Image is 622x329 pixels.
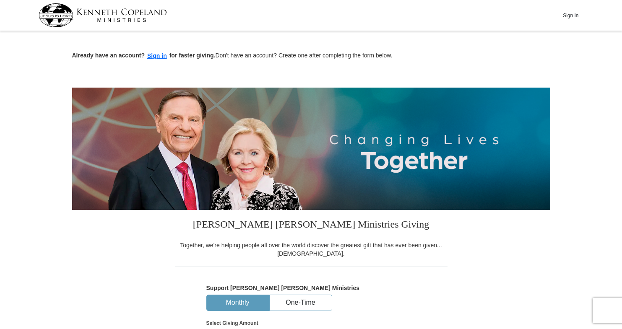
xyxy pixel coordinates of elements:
[175,241,448,258] div: Together, we're helping people all over the world discover the greatest gift that has ever been g...
[206,320,258,326] strong: Select Giving Amount
[145,51,169,61] button: Sign in
[72,51,550,61] p: Don't have an account? Create one after completing the form below.
[175,210,448,241] h3: [PERSON_NAME] [PERSON_NAME] Ministries Giving
[206,285,416,292] h5: Support [PERSON_NAME] [PERSON_NAME] Ministries
[270,295,332,311] button: One-Time
[72,52,216,59] strong: Already have an account? for faster giving.
[207,295,269,311] button: Monthly
[558,9,583,22] button: Sign In
[39,3,167,27] img: kcm-header-logo.svg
